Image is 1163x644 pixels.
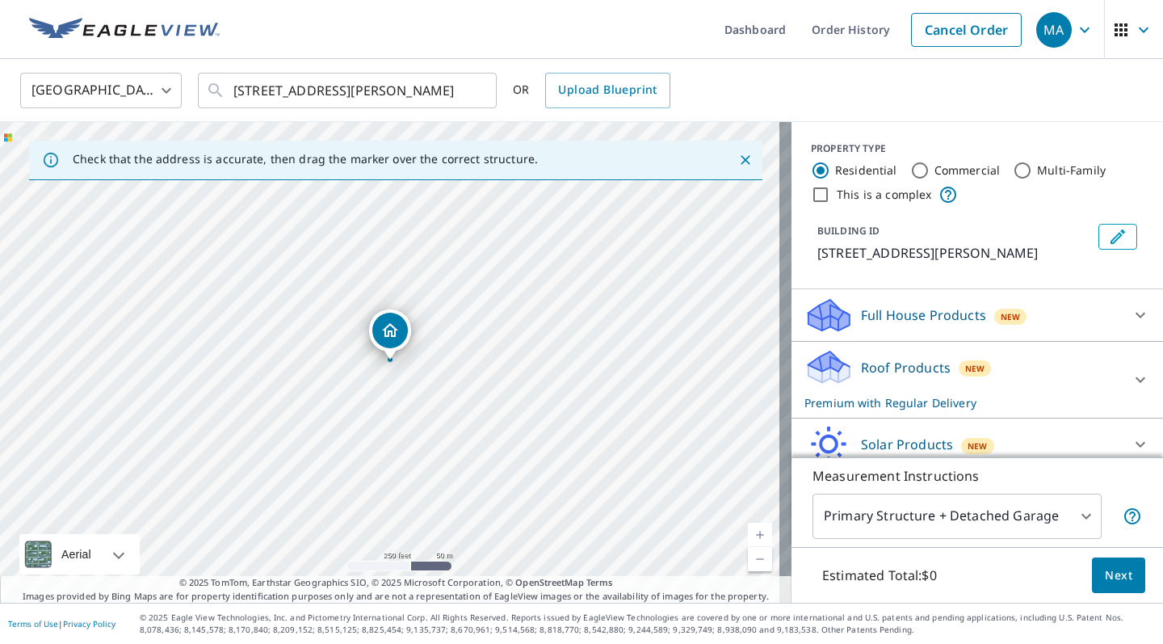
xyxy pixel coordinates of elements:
div: OR [513,73,670,108]
p: Estimated Total: $0 [809,558,950,593]
div: Roof ProductsNewPremium with Regular Delivery [804,348,1150,411]
div: Solar ProductsNew [804,425,1150,464]
span: Upload Blueprint [558,80,657,100]
span: New [1001,310,1020,323]
a: Upload Blueprint [545,73,670,108]
label: Residential [835,162,897,179]
div: [GEOGRAPHIC_DATA] [20,68,182,113]
span: Next [1105,566,1132,586]
button: Next [1092,558,1145,594]
a: Terms of Use [8,618,58,629]
span: © 2025 TomTom, Earthstar Geographics SIO, © 2025 Microsoft Corporation, © [179,576,613,590]
div: Aerial [57,534,96,575]
p: Solar Products [861,435,953,454]
div: Full House ProductsNew [804,296,1150,335]
p: Measurement Instructions [812,466,1142,486]
a: OpenStreetMap [515,576,583,588]
p: © 2025 Eagle View Technologies, Inc. and Pictometry International Corp. All Rights Reserved. Repo... [140,612,1155,636]
p: Premium with Regular Delivery [804,394,1121,411]
a: Privacy Policy [63,618,115,629]
div: Aerial [19,534,140,575]
label: Multi-Family [1037,162,1106,179]
div: Dropped pin, building 1, Residential property, 117 Sunnyside Dr Greenwood, SC 29646 [369,309,411,360]
label: This is a complex [837,187,932,203]
a: Current Level 17, Zoom Out [748,547,772,571]
span: New [965,362,985,375]
p: [STREET_ADDRESS][PERSON_NAME] [817,243,1092,263]
p: | [8,619,115,629]
input: Search by address or latitude-longitude [233,68,464,113]
span: Your report will include the primary structure and a detached garage if one exists. [1123,507,1142,526]
p: Full House Products [861,305,986,325]
button: Close [735,149,756,170]
div: PROPERTY TYPE [811,141,1144,156]
img: EV Logo [29,18,220,42]
p: Check that the address is accurate, then drag the marker over the correct structure. [73,152,538,166]
a: Cancel Order [911,13,1022,47]
a: Current Level 17, Zoom In [748,523,772,547]
label: Commercial [934,162,1001,179]
div: Primary Structure + Detached Garage [812,494,1102,539]
div: MA [1036,12,1072,48]
a: Terms [586,576,613,588]
span: New [968,440,987,452]
p: BUILDING ID [817,224,880,238]
button: Edit building 1 [1098,224,1137,250]
p: Roof Products [861,358,951,377]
